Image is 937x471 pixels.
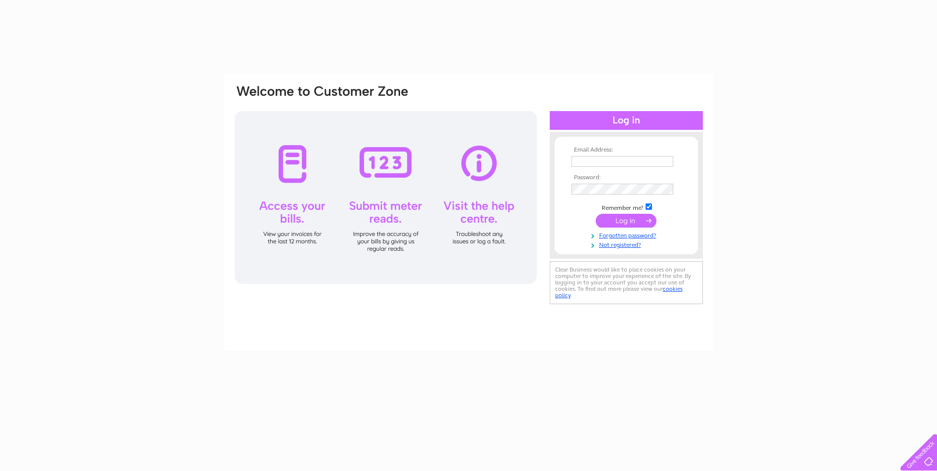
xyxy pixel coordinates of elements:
[569,202,684,212] td: Remember me?
[569,174,684,181] th: Password:
[596,214,656,228] input: Submit
[569,147,684,154] th: Email Address:
[550,261,703,304] div: Clear Business would like to place cookies on your computer to improve your experience of the sit...
[571,239,684,249] a: Not registered?
[555,285,683,299] a: cookies policy
[571,230,684,239] a: Forgotten password?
